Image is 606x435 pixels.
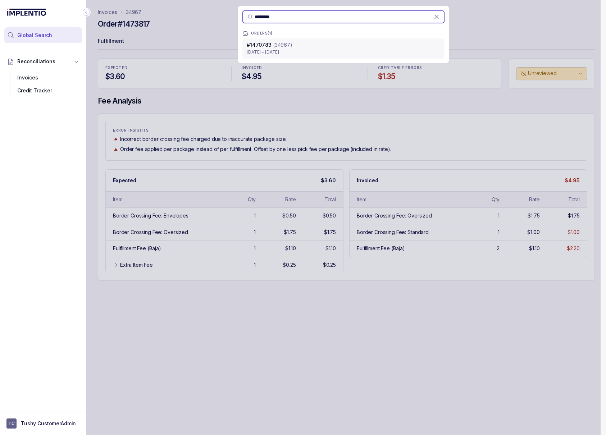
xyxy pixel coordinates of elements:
span: User initials [6,418,17,429]
button: User initialsTushy CustomerAdmin [6,418,80,429]
span: Reconciliations [17,58,55,65]
span: Global Search [17,32,52,39]
p: (34967) [273,41,292,49]
span: #1470783 [247,42,272,48]
p: Tushy CustomerAdmin [21,420,76,427]
div: Invoices [10,71,76,84]
div: Collapse Icon [82,8,91,17]
p: ORDERS ( 1 ) [251,31,273,36]
div: Reconciliations [4,70,82,99]
div: Credit Tracker [10,84,76,97]
p: [DATE] - [DATE] [247,49,440,56]
button: Reconciliations [4,54,82,69]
